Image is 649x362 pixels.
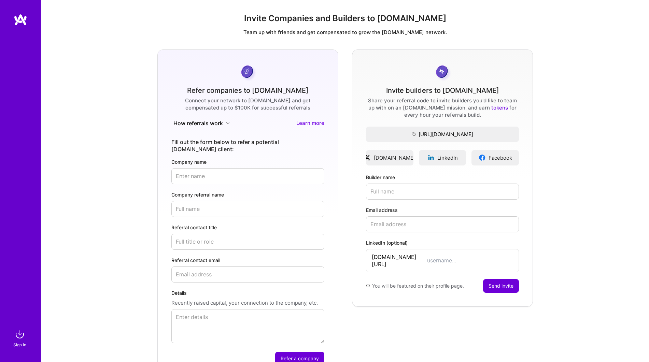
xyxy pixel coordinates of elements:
[366,174,519,181] label: Builder name
[386,87,499,94] div: Invite builders to [DOMAIN_NAME]
[171,119,232,127] button: How referrals work
[296,119,324,127] a: Learn more
[471,150,519,165] a: Facebook
[239,63,257,82] img: purpleCoin
[14,328,27,348] a: sign inSign In
[366,97,519,118] div: Share your referral code to invite builders you'd like to team up with on an [DOMAIN_NAME] missio...
[366,184,519,200] input: Full name
[366,127,519,142] button: [URL][DOMAIN_NAME]
[366,239,519,246] label: LinkedIn (optional)
[47,14,644,24] h1: Invite Companies and Builders to [DOMAIN_NAME]
[171,158,324,165] label: Company name
[171,168,324,184] input: Enter name
[366,131,519,138] span: [URL][DOMAIN_NAME]
[171,257,324,264] label: Referral contact email
[171,201,324,217] input: Full name
[14,14,27,26] img: logo
[489,154,512,161] span: Facebook
[491,104,508,111] a: tokens
[47,29,644,36] p: Team up with friends and get compensated to grow the [DOMAIN_NAME] network.
[434,63,452,82] img: grayCoin
[366,150,413,165] a: [DOMAIN_NAME]
[171,266,324,283] input: Email address
[171,97,324,111] div: Connect your network to [DOMAIN_NAME] and get compensated up to $100K for successful referrals
[366,216,519,232] input: Email address
[419,150,466,165] a: LinkedIn
[171,139,324,153] div: Fill out the form below to refer a potential [DOMAIN_NAME] client:
[374,154,415,161] span: [DOMAIN_NAME]
[13,328,27,341] img: sign in
[437,154,458,161] span: LinkedIn
[187,87,309,94] div: Refer companies to [DOMAIN_NAME]
[427,257,513,264] input: username...
[364,154,371,161] img: xLogo
[483,279,519,293] button: Send invite
[366,279,464,293] div: You will be featured on their profile page.
[427,154,435,161] img: linkedinLogo
[13,341,26,348] div: Sign In
[171,234,324,250] input: Full title or role
[479,154,486,161] img: facebookLogo
[372,254,427,268] span: [DOMAIN_NAME][URL]
[366,206,519,214] label: Email address
[171,289,324,296] label: Details
[171,224,324,231] label: Referral contact title
[171,299,324,306] p: Recently raised capital, your connection to the company, etc.
[171,191,324,198] label: Company referral name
